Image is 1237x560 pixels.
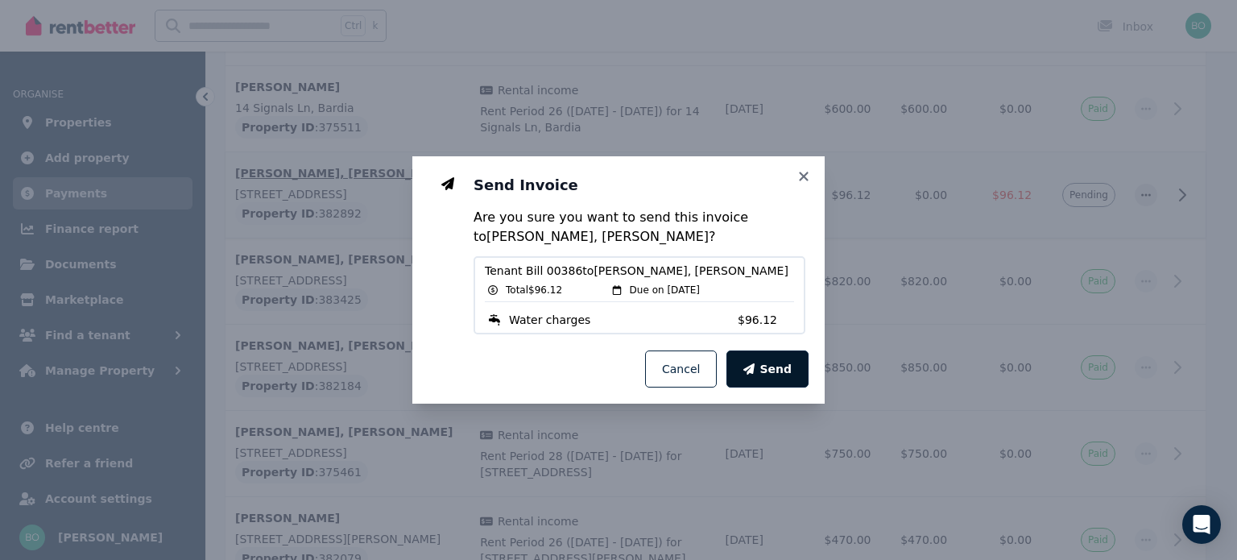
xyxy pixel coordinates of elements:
p: Are you sure you want to send this invoice to [PERSON_NAME], [PERSON_NAME] ? [474,208,805,247]
span: Send [759,361,792,377]
span: Water charges [509,312,590,328]
span: Due on [DATE] [630,284,700,297]
button: Send [726,351,809,388]
div: Open Intercom Messenger [1182,505,1221,544]
span: Tenant Bill 00386 to [PERSON_NAME], [PERSON_NAME] [485,263,794,279]
button: Cancel [645,351,717,388]
span: $96.12 [738,312,794,328]
span: Total $96.12 [506,284,562,297]
h3: Send Invoice [474,176,805,195]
